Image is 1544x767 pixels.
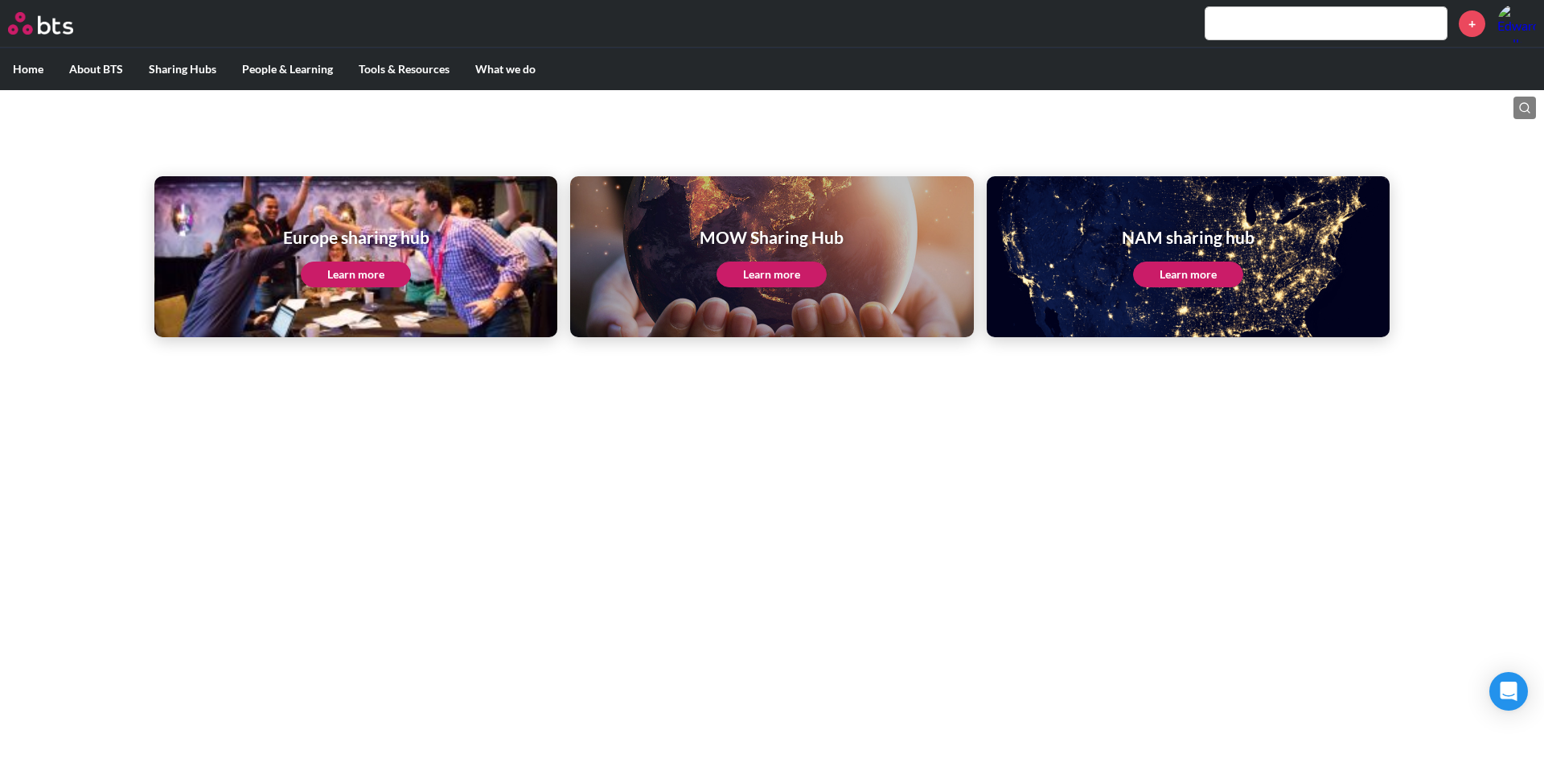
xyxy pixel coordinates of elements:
[8,12,103,35] a: Go home
[229,48,346,90] label: People & Learning
[1497,4,1536,43] a: Profile
[136,48,229,90] label: Sharing Hubs
[700,225,844,249] h1: MOW Sharing Hub
[462,48,548,90] label: What we do
[1459,10,1485,37] a: +
[301,262,411,287] a: Learn more
[1489,672,1528,711] div: Open Intercom Messenger
[717,262,827,287] a: Learn more
[1133,262,1243,287] a: Learn more
[1497,4,1536,43] img: Edward Kellogg
[1122,225,1254,249] h1: NAM sharing hub
[346,48,462,90] label: Tools & Resources
[8,12,73,35] img: BTS Logo
[56,48,136,90] label: About BTS
[283,225,429,249] h1: Europe sharing hub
